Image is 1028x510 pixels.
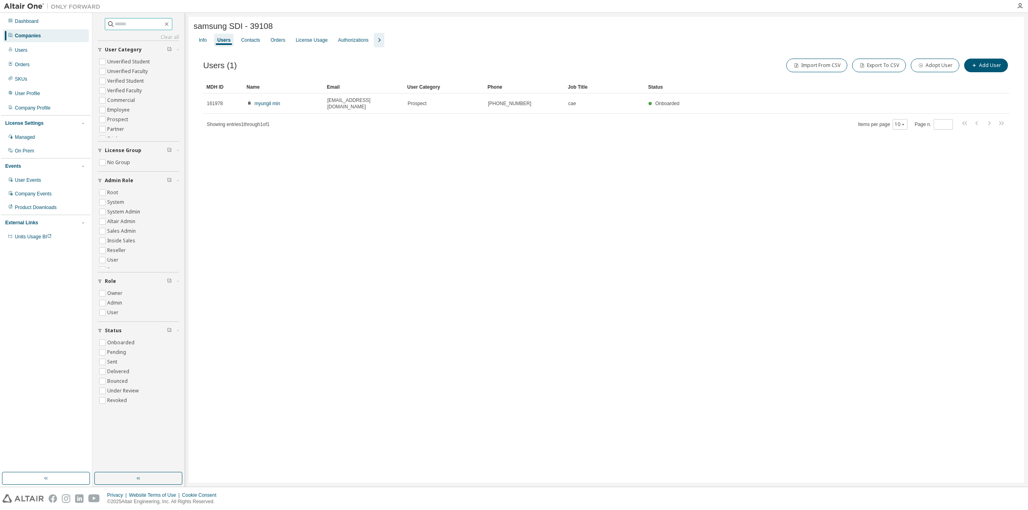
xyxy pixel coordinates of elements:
[167,177,172,184] span: Clear filter
[107,367,131,376] label: Delivered
[247,81,320,93] div: Name
[107,498,221,505] p: © 2025 Altair Engineering, Inc. All Rights Reserved.
[98,172,179,189] button: Admin Role
[107,347,128,357] label: Pending
[15,76,27,82] div: SKUs
[207,100,223,107] span: 161978
[15,177,41,183] div: User Events
[338,37,369,43] div: Authorizations
[271,37,286,43] div: Orders
[15,148,34,154] div: On Prem
[107,95,137,105] label: Commercial
[107,265,128,274] label: Support
[858,119,908,130] span: Items per page
[98,34,179,41] a: Clear all
[5,219,38,226] div: External Links
[98,41,179,59] button: User Category
[915,119,953,130] span: Page n.
[167,278,172,284] span: Clear filter
[98,322,179,339] button: Status
[199,37,207,43] div: Info
[107,226,137,236] label: Sales Admin
[107,134,119,144] label: Trial
[167,147,172,154] span: Clear filter
[107,57,151,67] label: Unverified Student
[15,191,51,197] div: Company Events
[488,100,531,107] span: [PHONE_NUMBER]
[15,18,39,24] div: Dashboard
[15,105,51,111] div: Company Profile
[107,338,136,347] label: Onboarded
[568,100,576,107] span: cae
[964,59,1008,72] button: Add User
[88,494,100,503] img: youtube.svg
[407,81,481,93] div: User Category
[107,246,127,255] label: Reseller
[182,492,221,498] div: Cookie Consent
[107,376,129,386] label: Bounced
[655,101,679,106] span: Onboarded
[75,494,84,503] img: linkedin.svg
[98,142,179,159] button: License Group
[105,177,133,184] span: Admin Role
[107,357,119,367] label: Sent
[648,81,961,93] div: Status
[15,90,40,97] div: User Profile
[15,204,57,211] div: Product Downloads
[98,272,179,290] button: Role
[105,278,116,284] span: Role
[49,494,57,503] img: facebook.svg
[105,147,141,154] span: License Group
[107,492,129,498] div: Privacy
[217,37,230,43] div: Users
[207,122,269,127] span: Showing entries 1 through 1 of 1
[107,67,149,76] label: Unverified Faculty
[852,59,906,72] button: Export To CSV
[2,494,44,503] img: altair_logo.svg
[296,37,327,43] div: License Usage
[107,158,132,167] label: No Group
[107,396,128,405] label: Revoked
[255,101,280,106] a: myungil min
[15,33,41,39] div: Companies
[107,386,140,396] label: Under Review
[15,47,27,53] div: Users
[107,76,145,86] label: Verified Student
[107,105,131,115] label: Employee
[327,97,400,110] span: [EMAIL_ADDRESS][DOMAIN_NAME]
[5,163,21,169] div: Events
[5,120,43,126] div: License Settings
[167,47,172,53] span: Clear filter
[107,289,124,298] label: Owner
[167,327,172,334] span: Clear filter
[107,217,137,226] label: Altair Admin
[241,37,260,43] div: Contacts
[327,81,401,93] div: Email
[107,188,120,197] label: Root
[129,492,182,498] div: Website Terms of Use
[911,59,959,72] button: Adopt User
[107,115,130,124] label: Prospect
[107,197,126,207] label: System
[107,124,126,134] label: Partner
[487,81,561,93] div: Phone
[206,81,240,93] div: MDH ID
[203,61,237,70] span: Users (1)
[895,121,906,128] button: 10
[107,298,124,308] label: Admin
[15,134,35,140] div: Managed
[786,59,847,72] button: Import From CSV
[107,255,120,265] label: User
[107,86,143,95] label: Verified Faculty
[15,234,52,240] span: Units Usage BI
[408,100,426,107] span: Prospect
[4,2,104,10] img: Altair One
[568,81,642,93] div: Job Title
[105,327,122,334] span: Status
[62,494,70,503] img: instagram.svg
[107,236,137,246] label: Inside Sales
[107,308,120,317] label: User
[105,47,142,53] span: User Category
[194,22,273,31] span: samsung SDI - 39108
[107,207,142,217] label: System Admin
